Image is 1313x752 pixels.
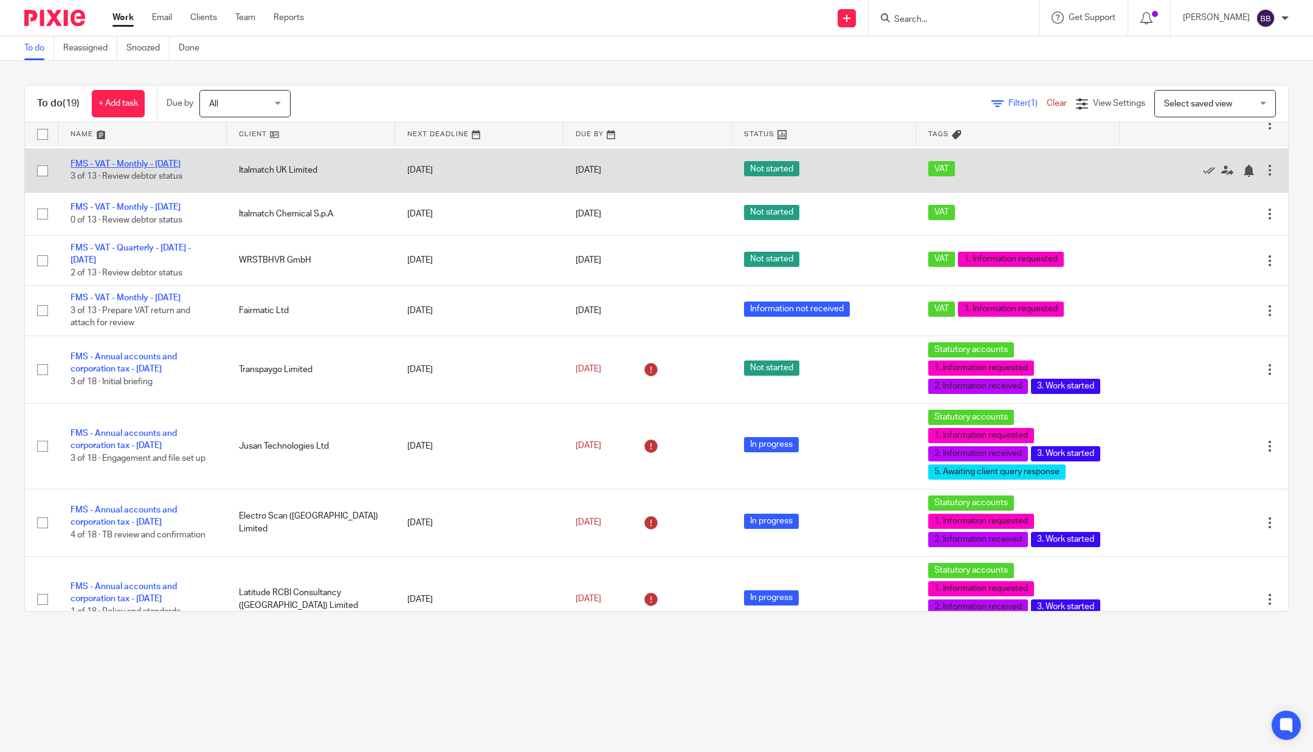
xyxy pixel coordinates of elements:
span: 1. Information requested [928,360,1034,376]
span: [DATE] [576,166,601,174]
span: View Settings [1093,99,1145,108]
a: FMS - Annual accounts and corporation tax - [DATE] [71,506,177,526]
span: [DATE] [576,365,601,374]
td: [DATE] [395,149,563,192]
a: FMS - Annual accounts and corporation tax - [DATE] [71,582,177,603]
td: [DATE] [395,489,563,556]
span: Not started [744,360,799,376]
td: Italmatch Chemical S.p.A [227,192,395,235]
td: [DATE] [395,336,563,403]
span: 3. Work started [1031,599,1100,615]
span: Not started [744,205,799,220]
img: svg%3E [1256,9,1275,28]
p: [PERSON_NAME] [1183,12,1250,24]
span: VAT [928,205,955,220]
input: Search [893,15,1002,26]
img: Pixie [24,10,85,26]
a: FMS - VAT - Monthly - [DATE] [71,160,181,168]
span: 3 of 13 · Review debtor status [71,173,182,181]
span: 2. Information received [928,379,1028,394]
span: 3. Work started [1031,446,1100,461]
span: 3 of 18 · Initial briefing [71,378,153,386]
h1: To do [37,97,80,110]
span: 1. Information requested [958,302,1064,317]
span: In progress [744,437,799,452]
span: (1) [1028,99,1038,108]
span: All [209,100,218,108]
span: Filter [1008,99,1047,108]
span: [DATE] [576,442,601,450]
span: In progress [744,514,799,529]
span: Statutory accounts [928,342,1014,357]
a: Clients [190,12,217,24]
span: [DATE] [576,257,601,265]
td: WRSTBHVR GmbH [227,236,395,286]
a: Email [152,12,172,24]
span: [DATE] [576,519,601,527]
span: 1. Information requested [958,252,1064,267]
a: FMS - Annual accounts and corporation tax - [DATE] [71,429,177,450]
span: 2 of 13 · Review debtor status [71,269,182,277]
span: Get Support [1069,13,1115,22]
a: Clear [1047,99,1067,108]
td: Fairmatic Ltd [227,286,395,336]
a: Snoozed [126,36,170,60]
span: 3 of 18 · Engagement and file set up [71,454,205,463]
td: Transpaygo Limited [227,336,395,403]
span: 1. Information requested [928,514,1034,529]
span: 0 of 13 · Review debtor status [71,216,182,224]
td: Latitude RCBI Consultancy ([GEOGRAPHIC_DATA]) Limited [227,556,395,642]
a: FMS - VAT - Monthly - [DATE] [71,203,181,212]
a: FMS - VAT - Monthly - [DATE] [71,294,181,302]
td: [DATE] [395,236,563,286]
span: VAT [928,302,955,317]
span: (19) [63,98,80,108]
span: 3. Work started [1031,379,1100,394]
span: 1 of 18 · Policy and standards [71,607,181,616]
a: Team [235,12,255,24]
span: Information not received [744,302,850,317]
span: [DATE] [576,306,601,315]
td: [DATE] [395,556,563,642]
td: [DATE] [395,403,563,489]
span: 1. Information requested [928,428,1034,443]
a: Reports [274,12,304,24]
a: Done [179,36,208,60]
a: Mark as done [1203,164,1221,176]
td: [DATE] [395,192,563,235]
td: Jusan Technologies Ltd [227,403,395,489]
span: Statutory accounts [928,410,1014,425]
span: [DATE] [576,210,601,218]
span: 2. Information received [928,532,1028,547]
span: VAT [928,252,955,267]
p: Due by [167,97,193,109]
span: Select saved view [1164,100,1232,108]
span: 2. Information received [928,446,1028,461]
span: 4 of 18 · TB review and confirmation [71,531,205,539]
span: Statutory accounts [928,563,1014,578]
span: 1. Information requested [928,581,1034,596]
span: Not started [744,252,799,267]
span: VAT [928,161,955,176]
span: In progress [744,590,799,605]
td: [DATE] [395,286,563,336]
span: Statutory accounts [928,495,1014,511]
span: 3. Work started [1031,532,1100,547]
span: Tags [928,131,949,137]
span: [DATE] [576,595,601,604]
span: 3 of 13 · Prepare VAT return and attach for review [71,306,190,328]
a: Work [112,12,134,24]
td: Electro Scan ([GEOGRAPHIC_DATA]) Limited [227,489,395,556]
span: Not started [744,161,799,176]
a: Reassigned [63,36,117,60]
a: + Add task [92,90,145,117]
a: To do [24,36,54,60]
span: 2. Information received [928,599,1028,615]
td: Italmatch UK Limited [227,149,395,192]
span: 5. Awaiting client query response [928,464,1066,480]
a: FMS - Annual accounts and corporation tax - [DATE] [71,353,177,373]
a: FMS - VAT - Quarterly - [DATE] - [DATE] [71,244,191,264]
